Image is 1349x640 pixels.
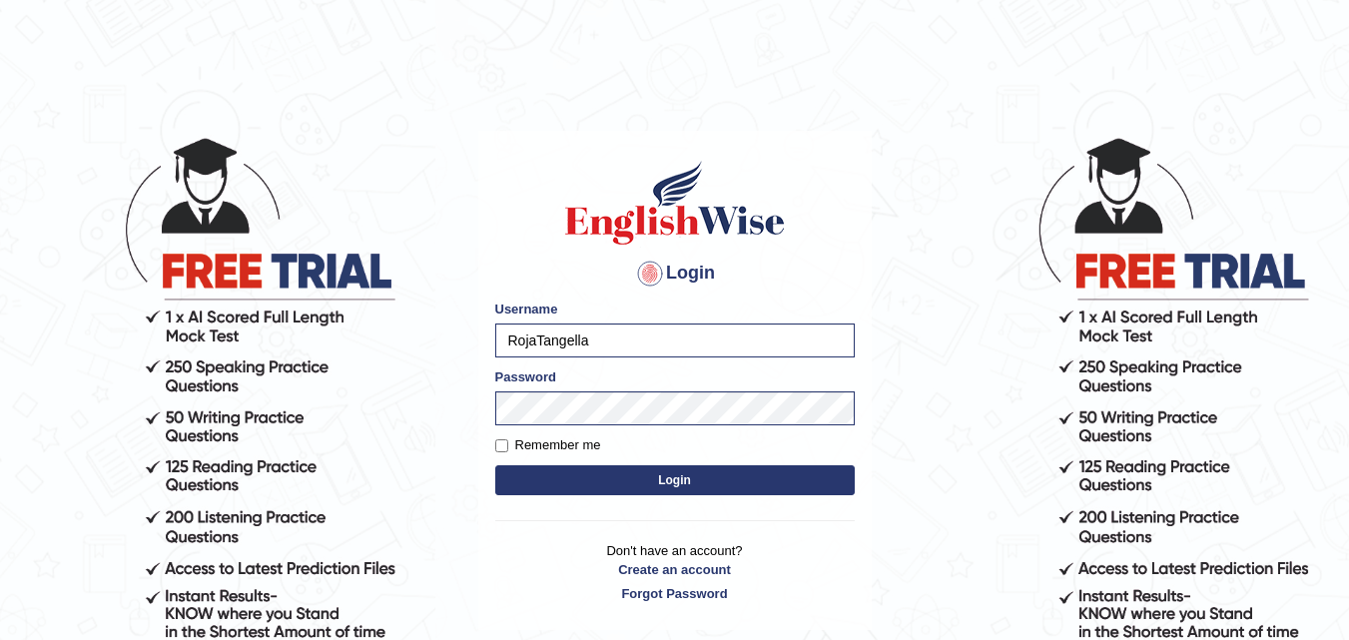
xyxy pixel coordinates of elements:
[495,560,855,579] a: Create an account
[495,439,508,452] input: Remember me
[495,258,855,290] h4: Login
[495,584,855,603] a: Forgot Password
[495,300,558,319] label: Username
[561,158,789,248] img: Logo of English Wise sign in for intelligent practice with AI
[495,435,601,455] label: Remember me
[495,367,556,386] label: Password
[495,541,855,603] p: Don't have an account?
[495,465,855,495] button: Login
